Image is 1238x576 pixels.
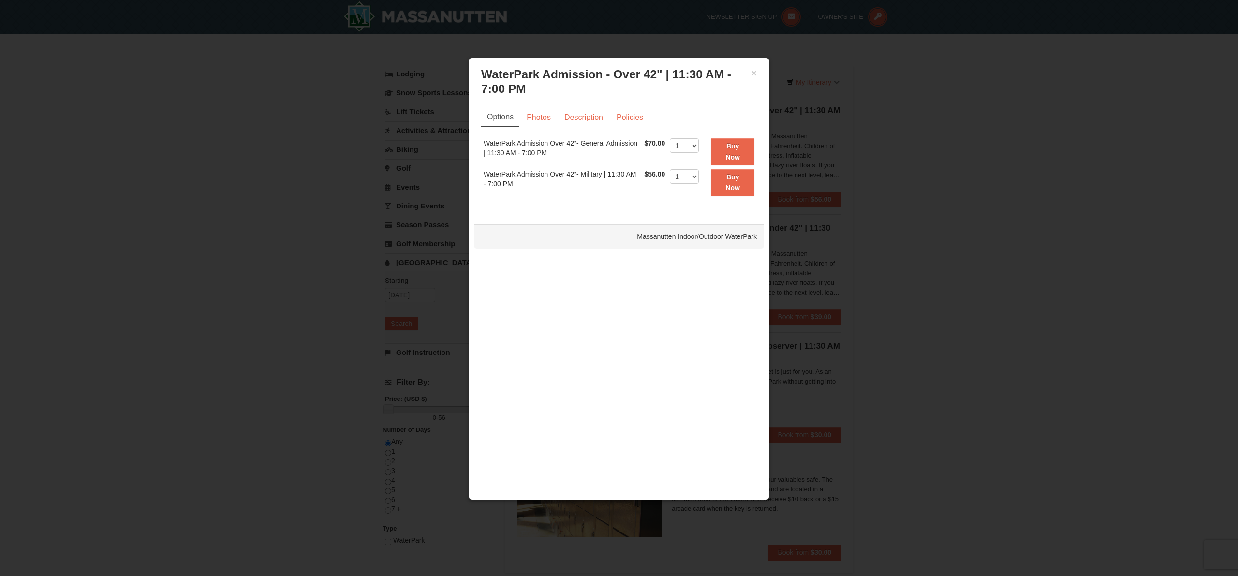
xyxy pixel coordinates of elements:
[558,108,609,127] a: Description
[725,142,740,161] strong: Buy Now
[725,173,740,192] strong: Buy Now
[520,108,557,127] a: Photos
[645,170,665,178] span: $56.00
[610,108,649,127] a: Policies
[711,138,754,165] button: Buy Now
[645,139,665,147] span: $70.00
[481,136,642,167] td: WaterPark Admission Over 42"- General Admission | 11:30 AM - 7:00 PM
[474,224,764,249] div: Massanutten Indoor/Outdoor WaterPark
[481,108,519,127] a: Options
[711,169,754,196] button: Buy Now
[481,67,757,96] h3: WaterPark Admission - Over 42" | 11:30 AM - 7:00 PM
[481,167,642,197] td: WaterPark Admission Over 42"- Military | 11:30 AM - 7:00 PM
[751,68,757,78] button: ×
